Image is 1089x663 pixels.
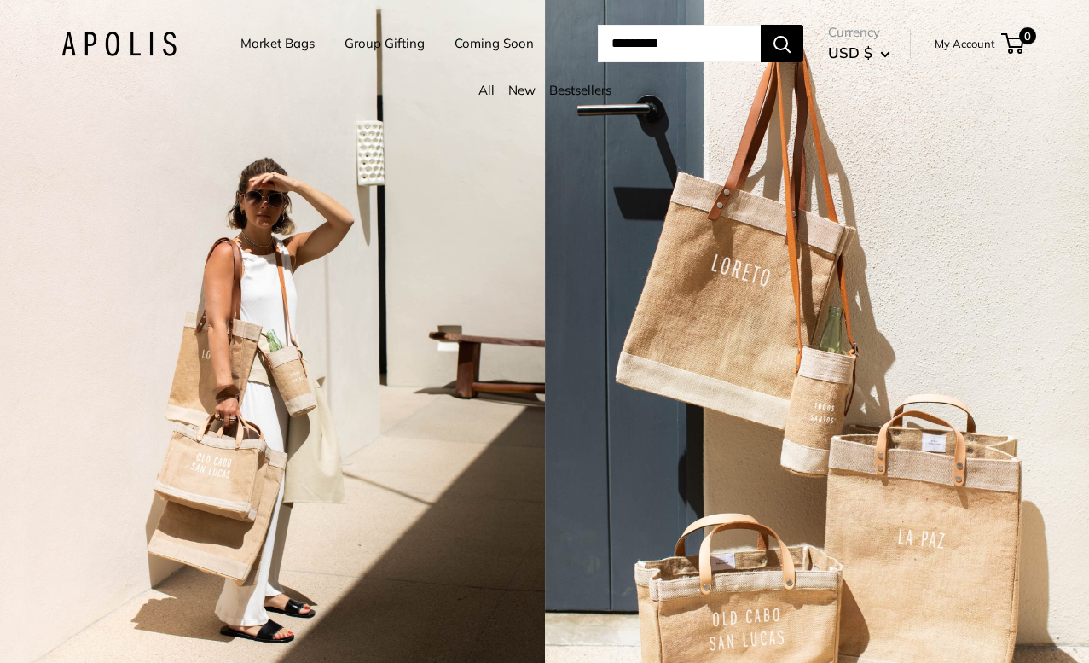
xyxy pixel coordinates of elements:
input: Search... [598,25,761,62]
img: Apolis [61,32,177,56]
a: Bestsellers [549,82,611,98]
span: Currency [828,20,890,44]
span: USD $ [828,44,872,61]
a: Market Bags [240,32,315,55]
a: 0 [1003,33,1024,54]
a: My Account [935,33,995,54]
a: All [478,82,495,98]
a: Coming Soon [455,32,534,55]
button: USD $ [828,39,890,67]
button: Search [761,25,803,62]
a: New [508,82,536,98]
span: 0 [1019,27,1036,44]
a: Group Gifting [345,32,425,55]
